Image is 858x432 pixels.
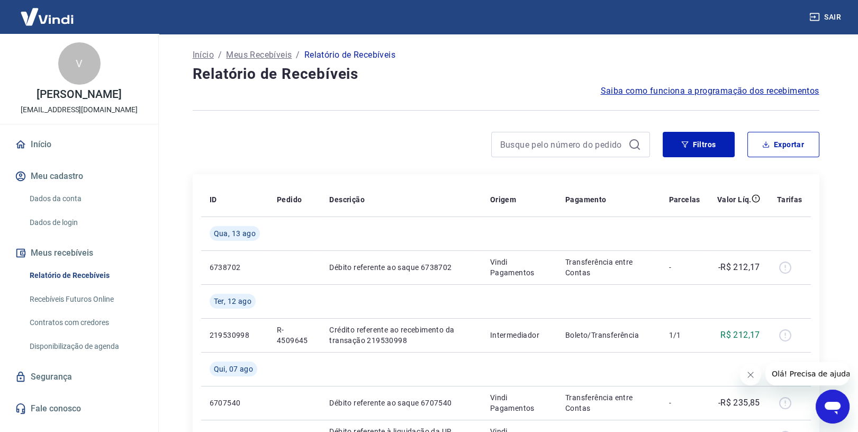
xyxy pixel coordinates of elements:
[25,265,146,286] a: Relatório de Recebíveis
[214,364,253,374] span: Qui, 07 ago
[669,398,700,408] p: -
[500,137,624,152] input: Busque pelo número do pedido
[193,49,214,61] a: Início
[218,49,222,61] p: /
[718,261,760,274] p: -R$ 212,17
[25,289,146,310] a: Recebíveis Futuros Online
[669,262,700,273] p: -
[13,241,146,265] button: Meus recebíveis
[304,49,395,61] p: Relatório de Recebíveis
[21,104,138,115] p: [EMAIL_ADDRESS][DOMAIN_NAME]
[565,392,652,413] p: Transferência entre Contas
[807,7,845,27] button: Sair
[329,262,473,273] p: Débito referente ao saque 6738702
[565,257,652,278] p: Transferência entre Contas
[777,194,802,205] p: Tarifas
[669,330,700,340] p: 1/1
[490,194,516,205] p: Origem
[329,325,473,346] p: Crédito referente ao recebimento da transação 219530998
[210,398,260,408] p: 6707540
[765,362,850,385] iframe: Mensagem da empresa
[214,228,256,239] span: Qua, 13 ago
[277,325,312,346] p: R-4509645
[13,365,146,389] a: Segurança
[329,398,473,408] p: Débito referente ao saque 6707540
[13,165,146,188] button: Meu cadastro
[490,257,548,278] p: Vindi Pagamentos
[25,212,146,233] a: Dados de login
[718,397,760,409] p: -R$ 235,85
[210,194,217,205] p: ID
[210,262,260,273] p: 6738702
[720,329,760,341] p: R$ 212,17
[816,390,850,424] iframe: Botão para abrir a janela de mensagens
[193,64,819,85] h4: Relatório de Recebíveis
[37,89,121,100] p: [PERSON_NAME]
[13,133,146,156] a: Início
[226,49,292,61] a: Meus Recebíveis
[277,194,302,205] p: Pedido
[747,132,819,157] button: Exportar
[490,392,548,413] p: Vindi Pagamentos
[601,85,819,97] a: Saiba como funciona a programação dos recebimentos
[717,194,752,205] p: Valor Líq.
[13,397,146,420] a: Fale conosco
[565,330,652,340] p: Boleto/Transferência
[58,42,101,85] div: V
[565,194,607,205] p: Pagamento
[740,364,761,385] iframe: Fechar mensagem
[490,330,548,340] p: Intermediador
[25,188,146,210] a: Dados da conta
[6,7,89,16] span: Olá! Precisa de ajuda?
[669,194,700,205] p: Parcelas
[214,296,251,307] span: Ter, 12 ago
[25,312,146,334] a: Contratos com credores
[296,49,300,61] p: /
[25,336,146,357] a: Disponibilização de agenda
[13,1,82,33] img: Vindi
[663,132,735,157] button: Filtros
[329,194,365,205] p: Descrição
[210,330,260,340] p: 219530998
